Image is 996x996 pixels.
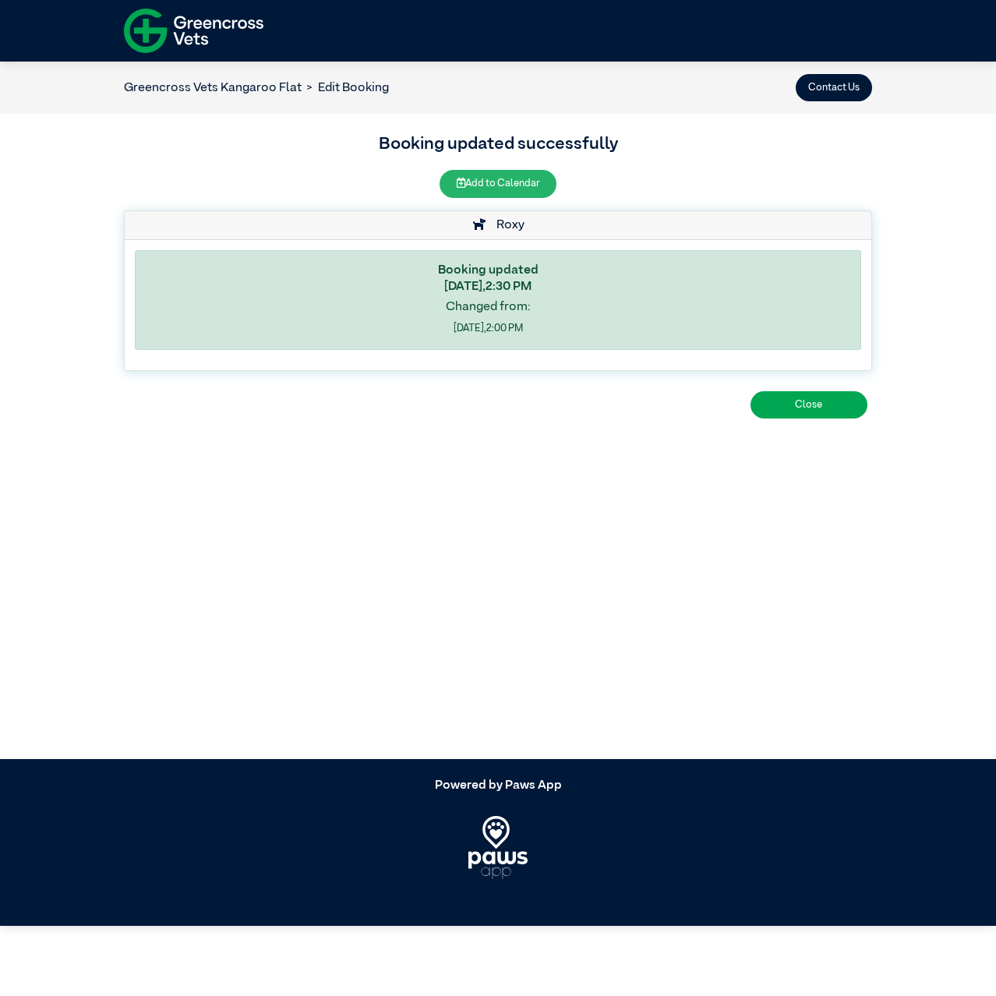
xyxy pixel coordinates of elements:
[440,170,556,197] button: Add to Calendar
[124,132,872,158] h3: Booking updated successfully
[146,280,831,295] h5: [DATE] , 2:30 PM
[146,323,831,334] h6: [DATE] , 2:00 PM
[146,300,831,315] h4: Changed from:
[302,79,389,97] li: Edit Booking
[468,816,528,878] img: PawsApp
[124,779,872,793] h5: Powered by Paws App
[124,4,263,58] img: f-logo
[751,391,867,419] button: Close
[124,79,389,97] nav: breadcrumb
[796,74,872,101] button: Contact Us
[489,219,524,231] span: Roxy
[438,264,539,277] strong: Booking updated
[124,82,302,94] a: Greencross Vets Kangaroo Flat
